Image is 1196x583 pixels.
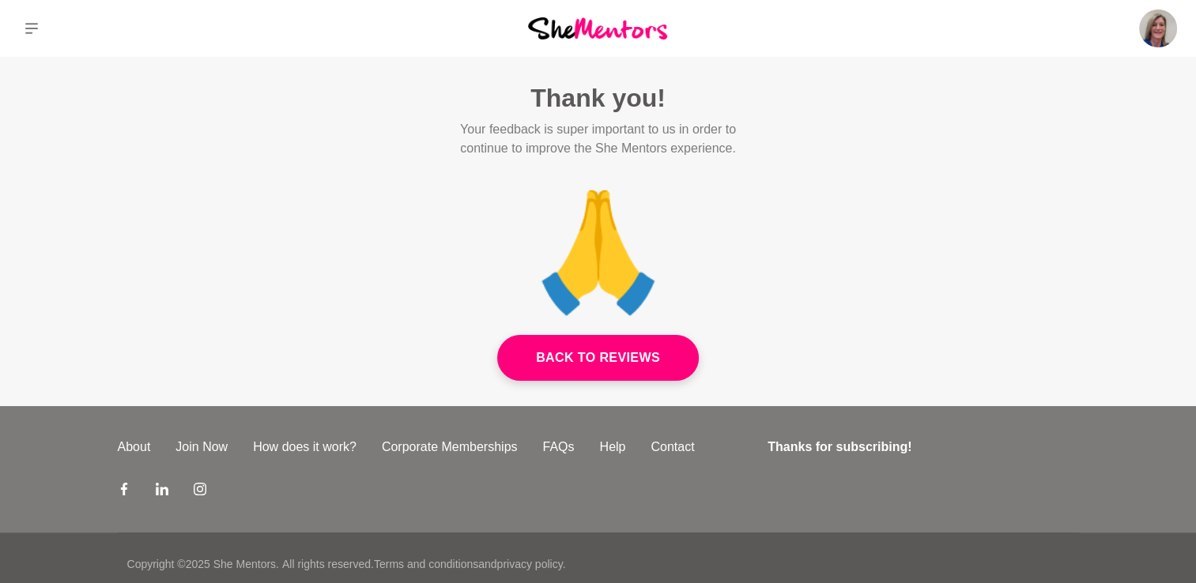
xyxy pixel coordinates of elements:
[374,558,478,570] a: Terms and conditions
[587,438,638,457] a: Help
[768,438,1069,457] h4: Thanks for subscribing!
[320,196,877,310] p: 🙏
[127,556,279,573] p: Copyright © 2025 She Mentors .
[163,438,240,457] a: Join Now
[240,438,369,457] a: How does it work?
[528,17,667,39] img: She Mentors Logo
[638,438,707,457] a: Contact
[194,482,206,501] a: Instagram
[447,120,750,158] p: Your feedback is super important to us in order to continue to improve the She Mentors experience.
[1139,9,1177,47] img: Kate Smyth
[282,556,565,573] p: All rights reserved. and .
[497,335,699,381] a: Back to Reviews
[105,438,164,457] a: About
[369,438,530,457] a: Corporate Memberships
[497,558,563,570] a: privacy policy
[320,82,877,114] h2: Thank you!
[530,438,587,457] a: FAQs
[156,482,168,501] a: LinkedIn
[118,482,130,501] a: Facebook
